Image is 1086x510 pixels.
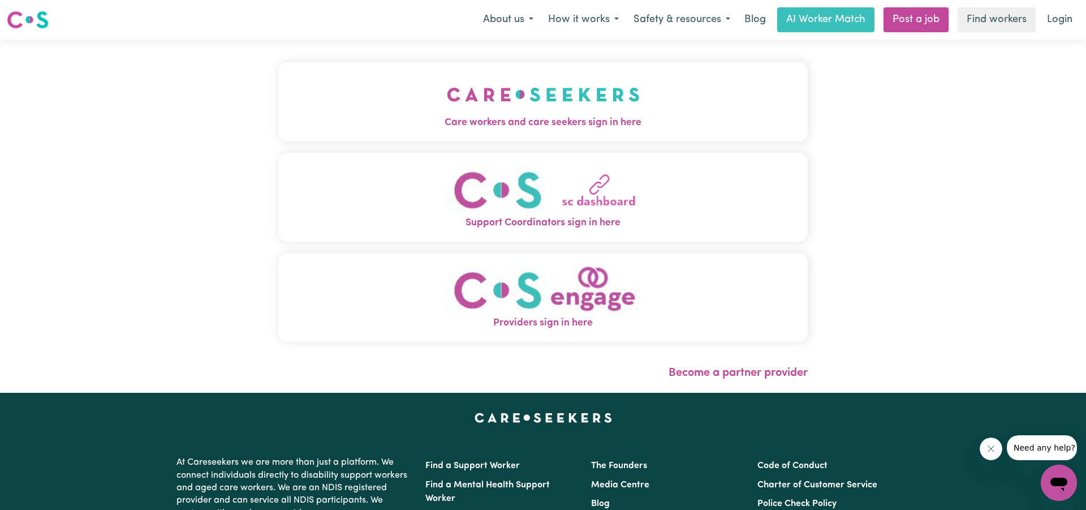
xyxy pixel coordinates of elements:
[541,8,626,32] button: How it works
[980,438,1002,460] iframe: Close message
[757,481,877,490] a: Charter of Customer Service
[475,413,612,422] a: Careseekers home page
[7,10,49,30] img: Careseekers logo
[1007,435,1077,460] iframe: Message from company
[757,461,828,470] a: Code of Conduct
[278,316,808,331] span: Providers sign in here
[591,481,649,490] a: Media Centre
[425,461,520,470] a: Find a Support Worker
[591,499,610,508] a: Blog
[738,7,773,32] a: Blog
[278,115,808,130] span: Care workers and care seekers sign in here
[7,7,49,33] a: Careseekers logo
[278,253,808,342] button: Providers sign in here
[1041,465,1077,501] iframe: Button to launch messaging window
[884,7,949,32] a: Post a job
[958,7,1036,32] a: Find workers
[777,7,874,32] a: AI Worker Match
[757,499,837,508] a: Police Check Policy
[278,62,808,142] button: Care workers and care seekers sign in here
[278,153,808,242] button: Support Coordinators sign in here
[425,481,550,503] a: Find a Mental Health Support Worker
[626,8,738,32] button: Safety & resources
[1040,7,1079,32] a: Login
[669,367,808,379] a: Become a partner provider
[591,461,647,470] a: The Founders
[278,216,808,230] span: Support Coordinators sign in here
[476,8,541,32] button: About us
